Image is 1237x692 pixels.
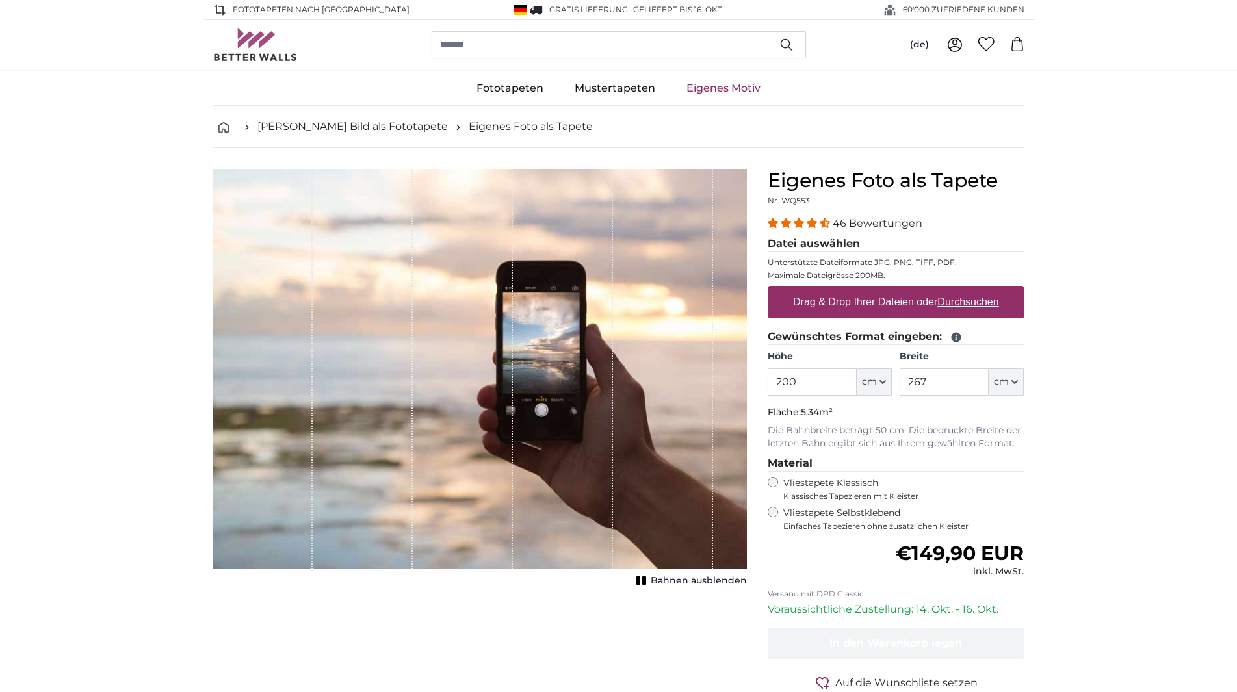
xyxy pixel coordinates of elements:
span: 4.37 stars [768,217,833,229]
a: Eigenes Foto als Tapete [469,119,593,135]
a: [PERSON_NAME] Bild als Fototapete [257,119,448,135]
p: Versand mit DPD Classic [768,589,1024,599]
span: In den Warenkorb legen [829,637,962,649]
span: cm [994,376,1009,389]
img: Betterwalls [213,28,298,61]
label: Drag & Drop Ihrer Dateien oder [788,289,1004,315]
span: Fototapeten nach [GEOGRAPHIC_DATA] [233,4,410,16]
p: Voraussichtliche Zustellung: 14. Okt. - 16. Okt. [768,602,1024,617]
legend: Material [768,455,1024,472]
p: Fläche: [768,406,1024,419]
p: Unterstützte Dateiformate JPG, PNG, TIFF, PDF. [768,257,1024,268]
button: Bahnen ausblenden [632,572,747,590]
button: Auf die Wunschliste setzen [768,674,1024,691]
p: Die Bahnbreite beträgt 50 cm. Die bedruckte Breite der letzten Bahn ergibt sich aus Ihrem gewählt... [768,424,1024,450]
span: Nr. WQ553 [768,196,810,205]
span: 46 Bewertungen [833,217,922,229]
button: cm [857,368,892,396]
span: Geliefert bis 16. Okt. [633,5,724,14]
nav: breadcrumbs [213,106,1024,148]
span: Auf die Wunschliste setzen [835,675,978,691]
label: Höhe [768,350,892,363]
label: Vliestapete Klassisch [783,477,1013,502]
h1: Eigenes Foto als Tapete [768,169,1024,192]
a: Fototapeten [461,71,559,105]
span: GRATIS Lieferung! [549,5,630,14]
button: In den Warenkorb legen [768,628,1024,659]
span: 5.34m² [801,406,833,418]
label: Breite [900,350,1024,363]
button: (de) [900,33,939,57]
legend: Gewünschtes Format eingeben: [768,329,1024,345]
img: Deutschland [514,5,527,15]
legend: Datei auswählen [768,236,1024,252]
p: Maximale Dateigrösse 200MB. [768,270,1024,281]
a: Eigenes Motiv [671,71,776,105]
span: Klassisches Tapezieren mit Kleister [783,491,1013,502]
span: Bahnen ausblenden [651,574,747,587]
u: Durchsuchen [937,296,998,307]
div: 1 of 1 [213,169,747,590]
span: Einfaches Tapezieren ohne zusätzlichen Kleister [783,521,1024,532]
label: Vliestapete Selbstklebend [783,507,1024,532]
span: 60'000 ZUFRIEDENE KUNDEN [903,4,1024,16]
a: Mustertapeten [559,71,671,105]
button: cm [989,368,1024,396]
span: - [630,5,724,14]
span: cm [862,376,877,389]
div: inkl. MwSt. [896,565,1024,578]
span: €149,90 EUR [896,541,1024,565]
